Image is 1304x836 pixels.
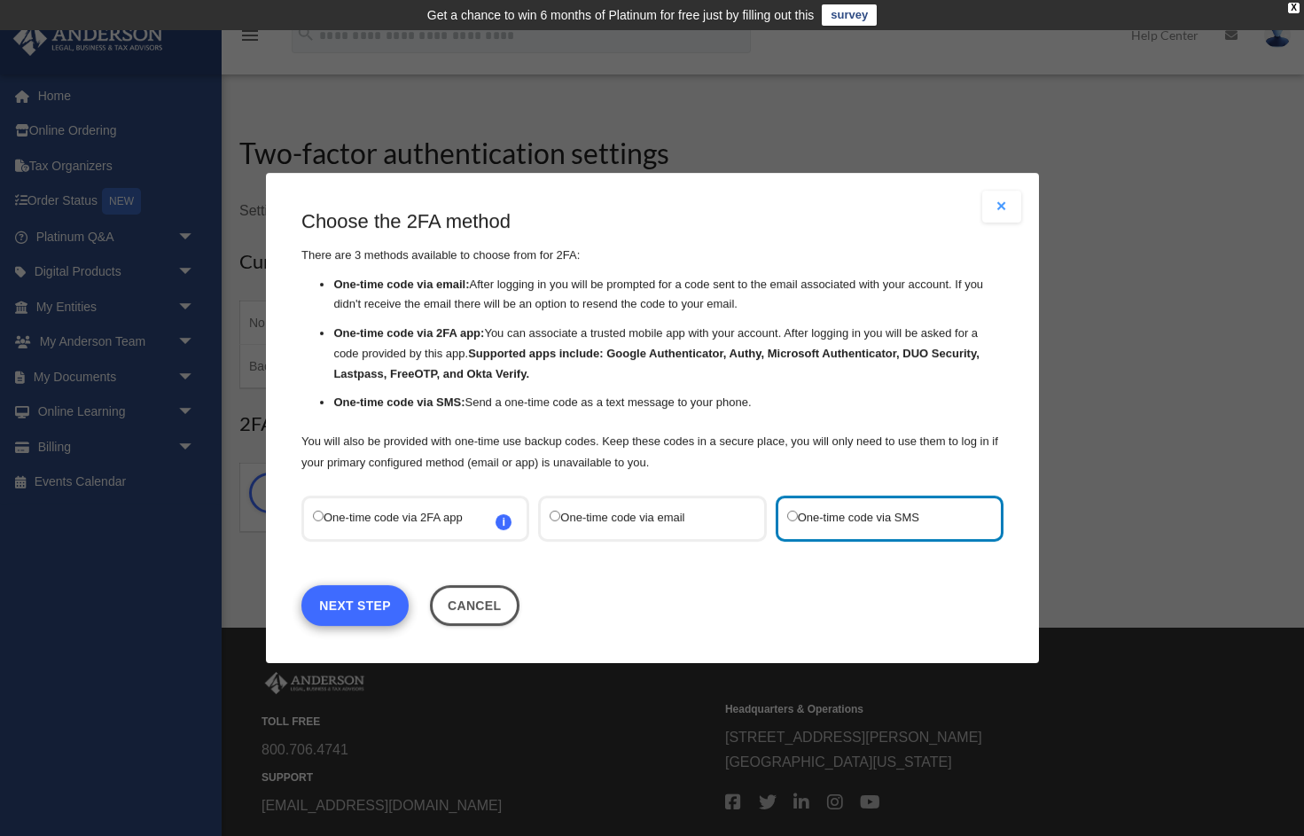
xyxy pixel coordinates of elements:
[822,4,877,26] a: survey
[333,347,979,380] strong: Supported apps include: Google Authenticator, Authy, Microsoft Authenticator, DUO Security, Lastp...
[786,511,797,521] input: One-time code via SMS
[496,514,511,530] span: i
[333,326,484,340] strong: One-time code via 2FA app:
[301,431,1003,473] p: You will also be provided with one-time use backup codes. Keep these codes in a secure place, you...
[429,585,519,626] button: Close this dialog window
[1288,3,1300,13] div: close
[786,507,973,530] label: One-time code via SMS
[550,507,737,530] label: One-time code via email
[301,208,1003,473] div: There are 3 methods available to choose from for 2FA:
[982,191,1021,223] button: Close modal
[333,277,469,291] strong: One-time code via email:
[333,324,1003,384] li: You can associate a trusted mobile app with your account. After logging in you will be asked for ...
[427,4,815,26] div: Get a chance to win 6 months of Platinum for free just by filling out this
[333,394,1003,414] li: Send a one-time code as a text message to your phone.
[313,511,324,521] input: One-time code via 2FA appi
[550,511,560,521] input: One-time code via email
[333,275,1003,316] li: After logging in you will be prompted for a code sent to the email associated with your account. ...
[301,208,1003,236] h3: Choose the 2FA method
[333,396,465,410] strong: One-time code via SMS:
[301,585,409,626] a: Next Step
[313,507,500,530] label: One-time code via 2FA app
